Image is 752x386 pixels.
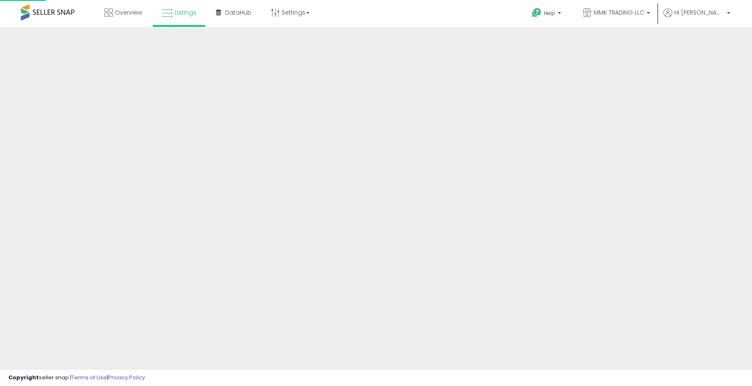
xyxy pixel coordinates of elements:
span: Listings [175,8,196,17]
i: Get Help [531,8,542,18]
span: DataHub [225,8,252,17]
span: Help [544,10,555,17]
a: Hi [PERSON_NAME] [663,8,730,27]
span: MMK TRADING LLC [594,8,644,17]
span: Overview [115,8,142,17]
a: Privacy Policy [108,373,145,381]
a: Terms of Use [71,373,107,381]
strong: Copyright [8,373,39,381]
span: Hi [PERSON_NAME] [674,8,724,17]
a: Help [525,1,569,27]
